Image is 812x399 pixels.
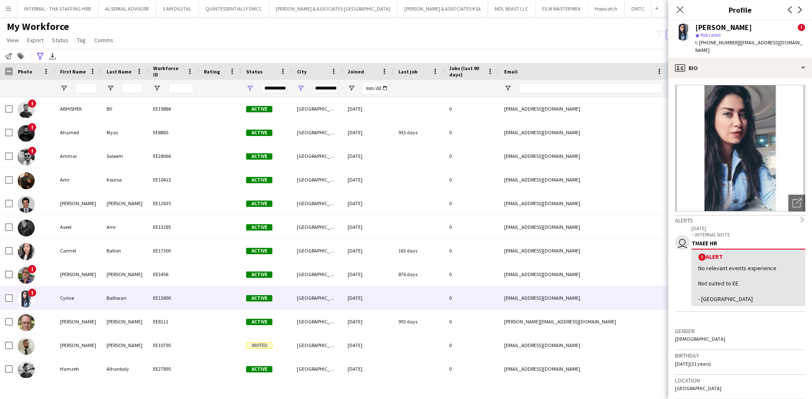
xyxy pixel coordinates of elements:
input: Last Name Filter Input [122,83,143,93]
button: Everyone6,004 [666,30,708,40]
button: Hopscotch [588,0,625,17]
span: [DEMOGRAPHIC_DATA] [675,336,725,342]
div: Saleem [101,144,148,168]
app-action-btn: Notify workforce [3,51,14,61]
div: Alert [698,253,798,261]
div: Open photos pop-in [788,195,805,212]
div: Alerts [675,215,805,224]
div: [GEOGRAPHIC_DATA] [292,263,343,286]
span: Active [246,319,272,325]
button: 3 AM DIGITAL [156,0,199,17]
button: Open Filter Menu [153,84,161,92]
div: [PERSON_NAME] [101,334,148,357]
img: Ahamed Riyas [18,125,35,142]
p: [DATE] [691,225,805,231]
div: [PERSON_NAME] [55,310,101,333]
div: EE28066 [148,144,199,168]
div: [GEOGRAPHIC_DATA] [292,121,343,144]
img: Hamzeh Alhanbaly [18,361,35,378]
div: EE27895 [148,357,199,380]
h3: Profile [668,4,812,15]
div: 0 [444,121,499,144]
div: [EMAIL_ADDRESS][DOMAIN_NAME] [499,168,668,191]
div: [EMAIL_ADDRESS][DOMAIN_NAME] [499,144,668,168]
div: [DATE] [343,263,393,286]
span: My Workforce [7,20,69,33]
div: 0 [444,357,499,380]
p: – INTERNAL NOTE [691,231,805,238]
div: Aseel [55,215,101,239]
span: Status [246,68,263,75]
div: [PERSON_NAME] [101,263,148,286]
div: [GEOGRAPHIC_DATA] [292,310,343,333]
a: View [3,35,22,46]
div: EE8111 [148,310,199,333]
div: Balhwan [101,286,148,309]
div: 0 [444,286,499,309]
div: [PERSON_NAME] [101,192,148,215]
span: ! [798,24,805,31]
div: [DATE] [343,357,393,380]
span: Tag [77,36,86,44]
div: [DATE] [343,310,393,333]
div: 0 [444,168,499,191]
img: Carmel Bation [18,243,35,260]
h3: Birthday [675,352,805,359]
button: ALSERKAL ADVISORY [99,0,156,17]
div: 876 days [393,263,444,286]
span: [DATE] (31 years) [675,361,711,367]
div: 0 [444,310,499,333]
span: Last job [398,68,417,75]
img: ANDRE JORGE [18,196,35,213]
div: EE10795 [148,334,199,357]
span: City [297,68,307,75]
div: 163 days [393,239,444,262]
div: 0 [444,97,499,120]
div: [EMAIL_ADDRESS][DOMAIN_NAME] [499,239,668,262]
div: [GEOGRAPHIC_DATA] [292,168,343,191]
img: Crew avatar or photo [675,85,805,212]
div: [EMAIL_ADDRESS][DOMAIN_NAME] [499,263,668,286]
span: Invited [246,342,272,349]
app-action-btn: Add to tag [16,51,26,61]
button: DWTC [625,0,652,17]
div: THAEE HR [691,239,805,247]
span: ! [698,253,706,261]
input: Email Filter Input [519,83,663,93]
div: [EMAIL_ADDRESS][DOMAIN_NAME] [499,215,668,239]
div: [DATE] [343,97,393,120]
div: ABHISHEK [55,97,101,120]
app-action-btn: Export XLSX [47,51,58,61]
span: Active [246,366,272,372]
img: ABHISHEK BV [18,101,35,118]
div: [DATE] [343,121,393,144]
span: [GEOGRAPHIC_DATA] [675,385,721,391]
div: 0 [444,263,499,286]
span: Active [246,224,272,231]
div: EE19884 [148,97,199,120]
span: ! [28,147,36,155]
div: Alhanbaly [101,357,148,380]
button: Open Filter Menu [504,84,512,92]
div: [GEOGRAPHIC_DATA] [292,286,343,309]
input: Joined Filter Input [363,83,388,93]
span: t. [PHONE_NUMBER] [695,39,739,46]
span: First Name [60,68,86,75]
div: EE3456 [148,263,199,286]
div: 0 [444,239,499,262]
div: Carmel [55,239,101,262]
span: ! [28,288,36,297]
div: Koursa [101,168,148,191]
span: Active [246,106,272,112]
div: [PERSON_NAME] [101,310,148,333]
a: Status [49,35,72,46]
span: Jobs (last 90 days) [449,65,484,78]
div: Bation [101,239,148,262]
div: EE8865 [148,121,199,144]
div: EE13285 [148,215,199,239]
div: [DATE] [343,168,393,191]
span: View [7,36,19,44]
div: 933 days [393,121,444,144]
div: 0 [444,192,499,215]
span: Workforce ID [153,65,184,78]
